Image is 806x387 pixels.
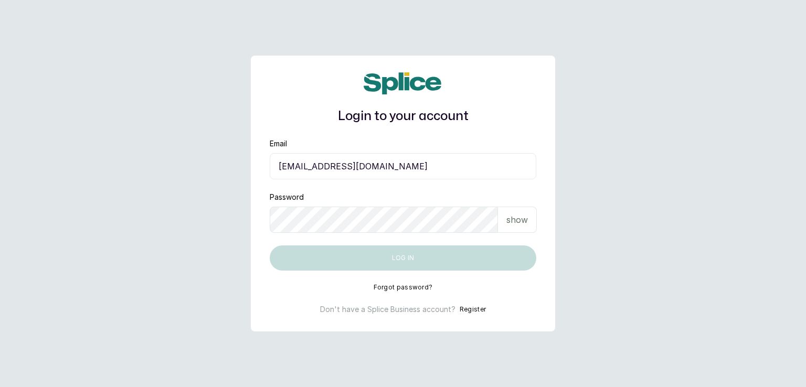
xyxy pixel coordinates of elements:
[270,153,536,179] input: email@acme.com
[506,213,528,226] p: show
[320,304,455,315] p: Don't have a Splice Business account?
[270,192,304,202] label: Password
[270,245,536,271] button: Log in
[270,107,536,126] h1: Login to your account
[460,304,486,315] button: Register
[374,283,433,292] button: Forgot password?
[270,138,287,149] label: Email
